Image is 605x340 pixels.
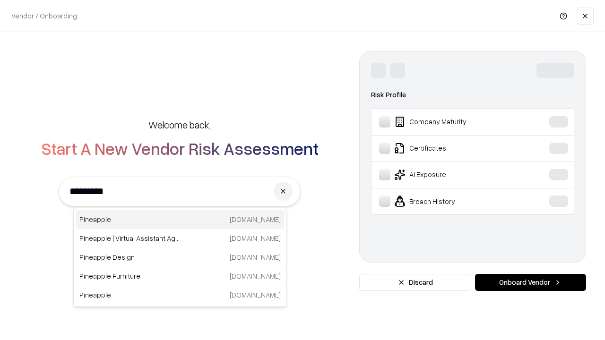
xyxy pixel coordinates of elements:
[148,118,211,131] h5: Welcome back,
[73,208,287,307] div: Suggestions
[379,143,520,154] div: Certificates
[371,89,574,101] div: Risk Profile
[11,11,77,21] p: Vendor / Onboarding
[230,271,281,281] p: [DOMAIN_NAME]
[230,252,281,262] p: [DOMAIN_NAME]
[79,252,180,262] p: Pineapple Design
[359,274,471,291] button: Discard
[230,214,281,224] p: [DOMAIN_NAME]
[379,116,520,127] div: Company Maturity
[379,169,520,180] div: AI Exposure
[475,274,586,291] button: Onboard Vendor
[230,290,281,300] p: [DOMAIN_NAME]
[79,233,180,243] p: Pineapple | Virtual Assistant Agency
[379,195,520,207] div: Breach History
[230,233,281,243] p: [DOMAIN_NAME]
[41,139,319,158] h2: Start A New Vendor Risk Assessment
[79,290,180,300] p: Pineapple
[79,271,180,281] p: Pineapple Furniture
[79,214,180,224] p: Pineapple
